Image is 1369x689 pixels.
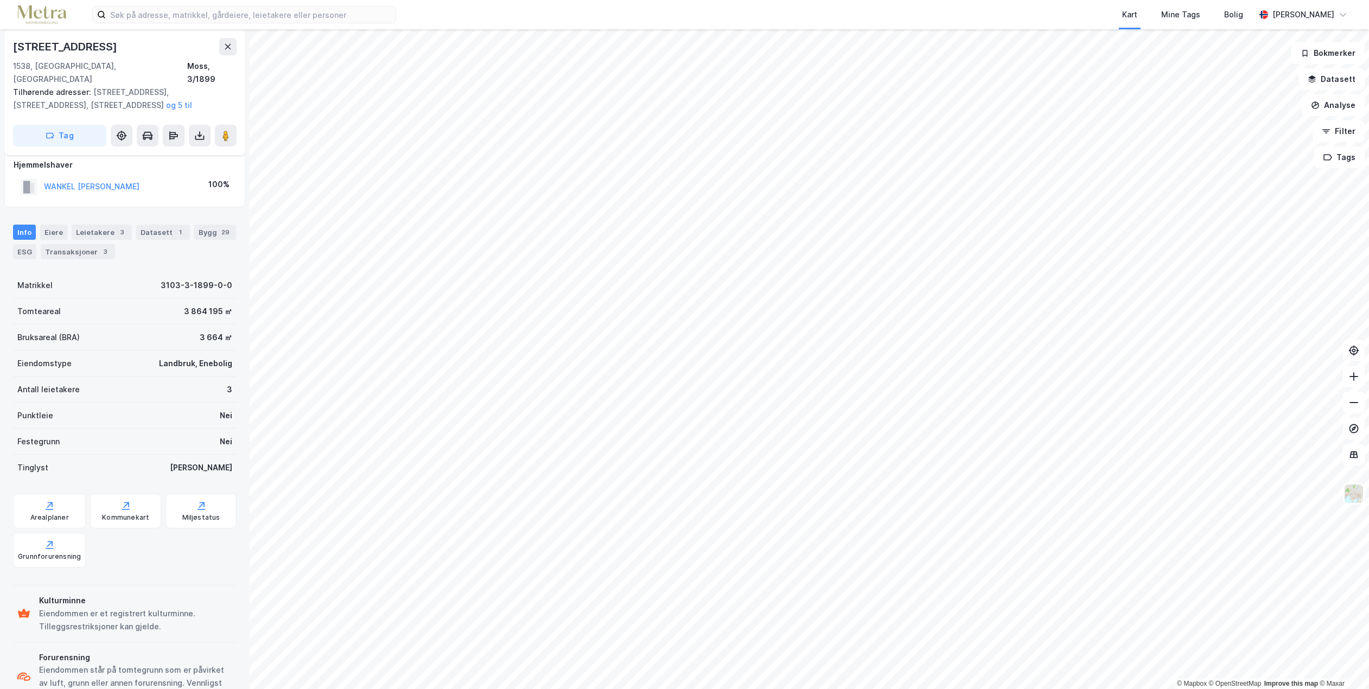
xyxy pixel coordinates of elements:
div: Kart [1122,8,1137,21]
button: Tag [13,125,106,146]
div: Hjemmelshaver [14,158,236,171]
div: 3 864 195 ㎡ [184,305,232,318]
div: Info [13,225,36,240]
div: Leietakere [72,225,132,240]
img: Z [1343,483,1364,504]
div: 3 [117,227,128,238]
div: Bruksareal (BRA) [17,331,80,344]
img: metra-logo.256734c3b2bbffee19d4.png [17,5,66,24]
div: 1538, [GEOGRAPHIC_DATA], [GEOGRAPHIC_DATA] [13,60,187,86]
a: OpenStreetMap [1209,680,1262,687]
iframe: Chat Widget [1315,637,1369,689]
div: 100% [208,178,230,191]
div: 3 [227,383,232,396]
a: Improve this map [1264,680,1318,687]
a: Mapbox [1177,680,1207,687]
div: Bygg [194,225,236,240]
div: 3 [100,246,111,257]
div: Kontrollprogram for chat [1315,637,1369,689]
div: Kulturminne [39,594,232,607]
div: Eiendommen er et registrert kulturminne. Tilleggsrestriksjoner kan gjelde. [39,607,232,633]
button: Tags [1314,146,1365,168]
div: Festegrunn [17,435,60,448]
div: Datasett [136,225,190,240]
span: Tilhørende adresser: [13,87,93,97]
button: Filter [1313,120,1365,142]
div: Arealplaner [30,513,69,522]
div: [PERSON_NAME] [1272,8,1334,21]
div: Tinglyst [17,461,48,474]
div: Bolig [1224,8,1243,21]
div: Transaksjoner [41,244,115,259]
button: Datasett [1298,68,1365,90]
div: Landbruk, Enebolig [159,357,232,370]
div: Eiere [40,225,67,240]
button: Analyse [1302,94,1365,116]
div: Miljøstatus [182,513,220,522]
div: Punktleie [17,409,53,422]
div: Nei [220,409,232,422]
div: Nei [220,435,232,448]
div: ESG [13,244,36,259]
div: 3103-3-1899-0-0 [161,279,232,292]
button: Bokmerker [1291,42,1365,64]
div: Matrikkel [17,279,53,292]
div: 1 [175,227,186,238]
div: [STREET_ADDRESS], [STREET_ADDRESS], [STREET_ADDRESS] [13,86,228,112]
div: 29 [219,227,232,238]
div: Grunnforurensning [18,552,81,561]
div: Forurensning [39,651,232,664]
div: [PERSON_NAME] [170,461,232,474]
div: Antall leietakere [17,383,80,396]
div: [STREET_ADDRESS] [13,38,119,55]
div: 3 664 ㎡ [200,331,232,344]
div: Tomteareal [17,305,61,318]
div: Kommunekart [102,513,149,522]
div: Moss, 3/1899 [187,60,237,86]
input: Søk på adresse, matrikkel, gårdeiere, leietakere eller personer [106,7,396,23]
div: Eiendomstype [17,357,72,370]
div: Mine Tags [1161,8,1200,21]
